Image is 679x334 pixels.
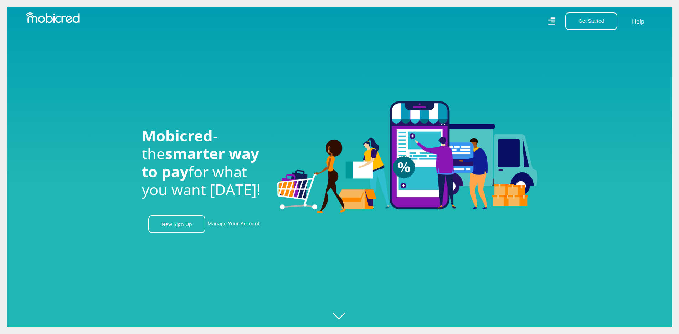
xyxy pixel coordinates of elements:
span: Mobicred [142,125,213,146]
button: Get Started [565,12,617,30]
a: New Sign Up [148,215,205,233]
img: Welcome to Mobicred [277,101,537,214]
a: Help [632,17,645,26]
span: smarter way to pay [142,143,259,181]
img: Mobicred [26,12,80,23]
a: Manage Your Account [207,215,260,233]
h1: - the for what you want [DATE]! [142,127,267,199]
